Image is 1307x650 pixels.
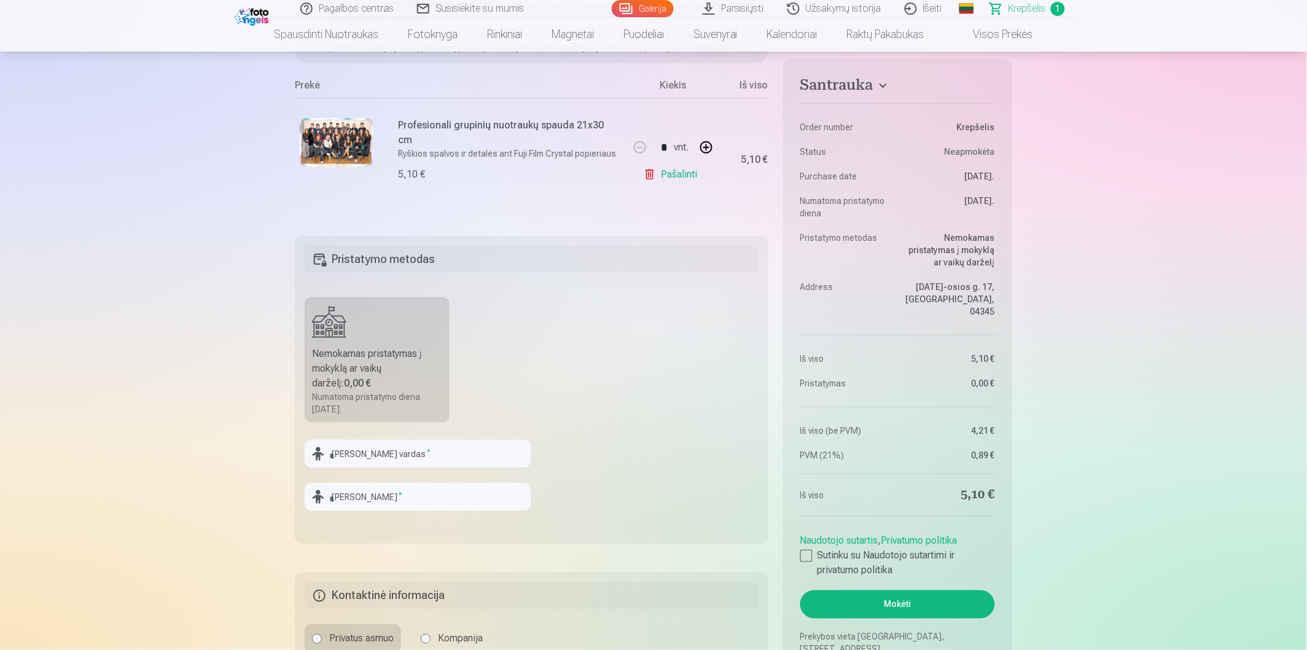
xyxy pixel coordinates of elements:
[800,549,995,578] label: Sutinku su Naudotojo sutartimi ir privatumo politika
[537,17,609,52] a: Magnetai
[800,377,892,390] dt: Pristatymas
[800,487,892,504] dt: Iš viso
[903,425,995,437] dd: 4,21 €
[800,529,995,578] div: ,
[903,449,995,461] dd: 0,89 €
[312,347,442,391] div: Nemokamas pristatymas į mokyklą ar vaikų darželį :
[472,17,537,52] a: Rinkiniai
[945,146,995,158] span: Neapmokėta
[312,391,442,415] div: Numatoma pristatymo diena [DATE].
[752,17,832,52] a: Kalendoriai
[800,121,892,133] dt: Order number
[800,232,892,268] dt: Pristatymo metodas
[800,76,995,98] button: Santrauka
[903,487,995,504] dd: 5,10 €
[398,147,620,160] p: Ryškios spalvos ir detalės ant Fuji Film Crystal popieriaus
[800,170,892,182] dt: Purchase date
[398,167,425,182] div: 5,10 €
[800,535,878,547] a: Naudotojo sutartis
[609,17,679,52] a: Puodeliai
[832,17,939,52] a: Raktų pakabukas
[800,281,892,318] dt: Address
[679,17,752,52] a: Suvenyrai
[421,634,431,644] input: Kompanija
[312,634,322,644] input: Privatus asmuo
[903,170,995,182] dd: [DATE].
[800,425,892,437] dt: Iš viso (be PVM)
[800,590,995,619] button: Mokėti
[305,582,759,609] h5: Kontaktinė informacija
[719,78,768,98] div: Iš viso
[903,232,995,268] dd: Nemokamas pristatymas į mokyklą ar vaikų darželį
[1009,1,1046,16] span: Krepšelis
[344,377,371,389] b: 0,00 €
[881,535,958,547] a: Privatumo politika
[903,281,995,318] dd: [DATE]-osios g. 17, [GEOGRAPHIC_DATA], 04345
[295,78,627,98] div: Prekė
[903,121,995,133] dd: Krepšelis
[627,78,719,98] div: Kiekis
[674,133,689,162] div: vnt.
[398,118,620,147] h6: Profesionali grupinių nuotraukų spauda 21x30 cm
[800,195,892,219] dt: Numatoma pristatymo diena
[939,17,1048,52] a: Visos prekės
[393,17,472,52] a: Fotoknyga
[644,162,702,187] a: Pašalinti
[259,17,393,52] a: Spausdinti nuotraukas
[235,5,272,26] img: /fa2
[1051,2,1065,16] span: 1
[800,353,892,365] dt: Iš viso
[741,156,768,163] div: 5,10 €
[800,146,892,158] dt: Status
[903,353,995,365] dd: 5,10 €
[800,449,892,461] dt: PVM (21%)
[903,195,995,219] dd: [DATE].
[903,377,995,390] dd: 0,00 €
[305,246,759,273] h5: Pristatymo metodas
